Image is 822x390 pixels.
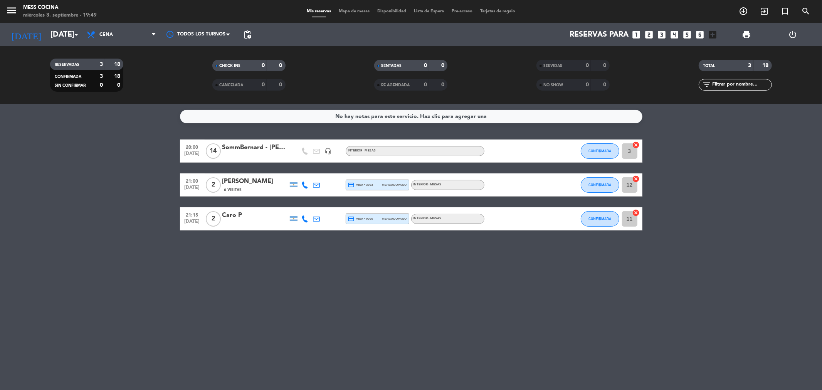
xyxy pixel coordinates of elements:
div: LOG OUT [770,23,816,46]
strong: 0 [117,82,122,88]
strong: 0 [424,82,427,87]
span: pending_actions [243,30,252,39]
span: TOTAL [703,64,715,68]
strong: 3 [100,62,103,67]
span: Lista de Espera [410,9,448,13]
strong: 0 [586,63,589,68]
button: CONFIRMADA [581,143,619,159]
span: SENTADAS [381,64,402,68]
span: NO SHOW [543,83,563,87]
span: Mis reservas [303,9,335,13]
span: SERVIDAS [543,64,562,68]
div: Caro P [222,210,288,220]
span: 14 [206,143,221,159]
i: [DATE] [6,26,47,43]
span: Reservas para [570,30,629,39]
span: INTERIOR - MESAS [414,183,442,186]
strong: 3 [100,74,103,79]
span: CONFIRMADA [588,183,611,187]
i: menu [6,5,17,16]
i: power_settings_new [788,30,798,39]
span: CONFIRMADA [588,217,611,221]
button: CONFIRMADA [581,211,619,227]
strong: 0 [279,63,284,68]
span: print [742,30,751,39]
i: looks_5 [682,30,693,40]
span: 21:15 [183,210,202,219]
i: headset_mic [325,148,332,155]
i: exit_to_app [760,7,769,16]
i: arrow_drop_down [72,30,81,39]
span: RESERVADAS [55,63,79,67]
strong: 18 [114,62,122,67]
span: 2 [206,177,221,193]
span: SIN CONFIRMAR [55,84,86,87]
i: search [801,7,810,16]
span: INTERIOR - MESAS [414,217,442,220]
strong: 0 [262,63,265,68]
div: SommBernard - [PERSON_NAME] [222,143,288,153]
span: visa * 0006 [348,215,373,222]
span: Mapa de mesas [335,9,373,13]
i: credit_card [348,215,355,222]
i: cancel [632,175,640,183]
i: looks_two [644,30,654,40]
i: looks_one [632,30,642,40]
span: [DATE] [183,219,202,228]
i: cancel [632,209,640,217]
i: filter_list [703,80,712,89]
i: looks_4 [670,30,680,40]
span: Cena [99,32,113,37]
strong: 0 [586,82,589,87]
div: [PERSON_NAME] [222,177,288,187]
i: looks_3 [657,30,667,40]
span: 21:00 [183,176,202,185]
span: 20:00 [183,142,202,151]
i: credit_card [348,182,355,188]
strong: 0 [441,82,446,87]
input: Filtrar por nombre... [712,81,772,89]
strong: 0 [441,63,446,68]
span: Tarjetas de regalo [476,9,519,13]
i: cancel [632,141,640,149]
span: [DATE] [183,151,202,160]
div: No hay notas para este servicio. Haz clic para agregar una [335,112,487,121]
strong: 0 [262,82,265,87]
span: 2 [206,211,221,227]
i: looks_6 [695,30,705,40]
span: INTERIOR - MESAS [348,149,376,152]
span: CONFIRMADA [588,149,611,153]
span: CONFIRMADA [55,75,81,79]
strong: 0 [279,82,284,87]
span: Pre-acceso [448,9,476,13]
span: visa * 3903 [348,182,373,188]
strong: 18 [114,74,122,79]
div: miércoles 3. septiembre - 19:49 [23,12,97,19]
strong: 0 [603,63,608,68]
button: menu [6,5,17,19]
strong: 3 [748,63,751,68]
strong: 0 [603,82,608,87]
span: CANCELADA [219,83,243,87]
i: add_box [708,30,718,40]
span: mercadopago [382,216,407,221]
span: mercadopago [382,182,407,187]
i: turned_in_not [780,7,790,16]
span: [DATE] [183,185,202,194]
strong: 0 [424,63,427,68]
span: Disponibilidad [373,9,410,13]
i: add_circle_outline [739,7,748,16]
span: CHECK INS [219,64,240,68]
span: 6 Visitas [224,187,242,193]
button: CONFIRMADA [581,177,619,193]
div: Mess Cocina [23,4,97,12]
strong: 18 [762,63,770,68]
span: RE AGENDADA [381,83,410,87]
strong: 0 [100,82,103,88]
